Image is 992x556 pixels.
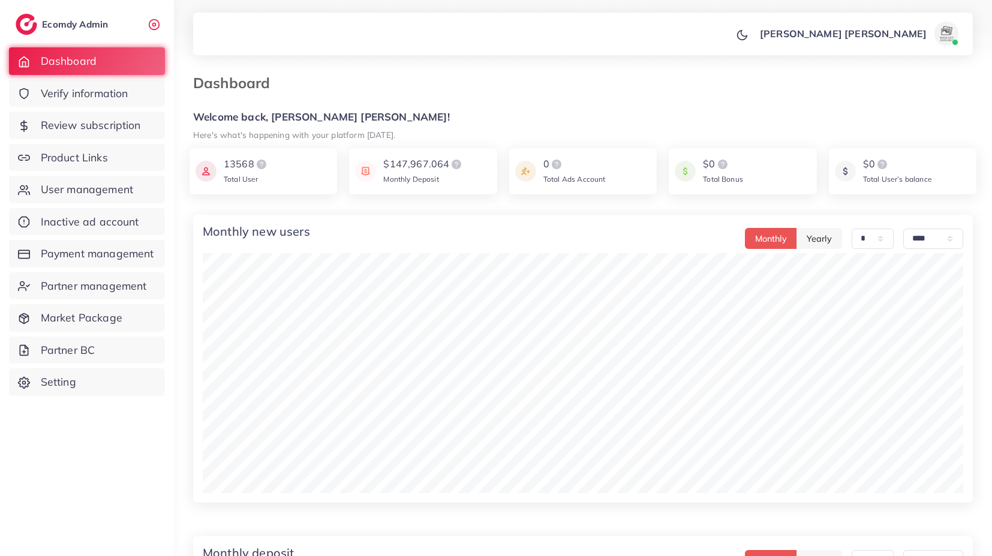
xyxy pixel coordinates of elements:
img: icon payment [515,157,536,185]
a: Partner management [9,272,165,300]
button: Monthly [745,228,797,249]
a: Inactive ad account [9,208,165,236]
span: Dashboard [41,53,97,69]
button: Yearly [796,228,842,249]
a: User management [9,176,165,203]
h2: Ecomdy Admin [42,19,111,30]
span: Total User [224,175,258,184]
img: icon payment [675,157,696,185]
a: [PERSON_NAME] [PERSON_NAME]avatar [753,22,963,46]
span: Payment management [41,246,154,262]
small: Here's what's happening with your platform [DATE]. [193,130,395,140]
a: Partner BC [9,336,165,364]
span: User management [41,182,133,197]
h5: Welcome back, [PERSON_NAME] [PERSON_NAME]! [193,111,973,124]
img: avatar [934,22,958,46]
a: Market Package [9,304,165,332]
span: Market Package [41,310,122,326]
p: [PERSON_NAME] [PERSON_NAME] [760,26,927,41]
h4: Monthly new users [203,224,310,239]
img: icon payment [835,157,856,185]
img: logo [549,157,564,172]
img: logo [716,157,730,172]
a: Product Links [9,144,165,172]
span: Verify information [41,86,128,101]
span: Total Ads Account [543,175,606,184]
img: logo [449,157,464,172]
span: Setting [41,374,76,390]
a: Payment management [9,240,165,268]
span: Product Links [41,150,108,166]
div: 0 [543,157,606,172]
a: Setting [9,368,165,396]
span: Review subscription [41,118,141,133]
div: $147,967.064 [383,157,464,172]
img: logo [254,157,269,172]
span: Monthly Deposit [383,175,438,184]
span: Inactive ad account [41,214,139,230]
span: Total User’s balance [863,175,932,184]
img: logo [16,14,37,35]
span: Partner BC [41,342,95,358]
div: $0 [863,157,932,172]
a: Verify information [9,80,165,107]
div: $0 [703,157,743,172]
span: Total Bonus [703,175,743,184]
img: logo [875,157,889,172]
img: icon payment [355,157,376,185]
div: 13568 [224,157,269,172]
img: icon payment [196,157,217,185]
a: logoEcomdy Admin [16,14,111,35]
a: Review subscription [9,112,165,139]
h3: Dashboard [193,74,279,92]
a: Dashboard [9,47,165,75]
span: Partner management [41,278,147,294]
